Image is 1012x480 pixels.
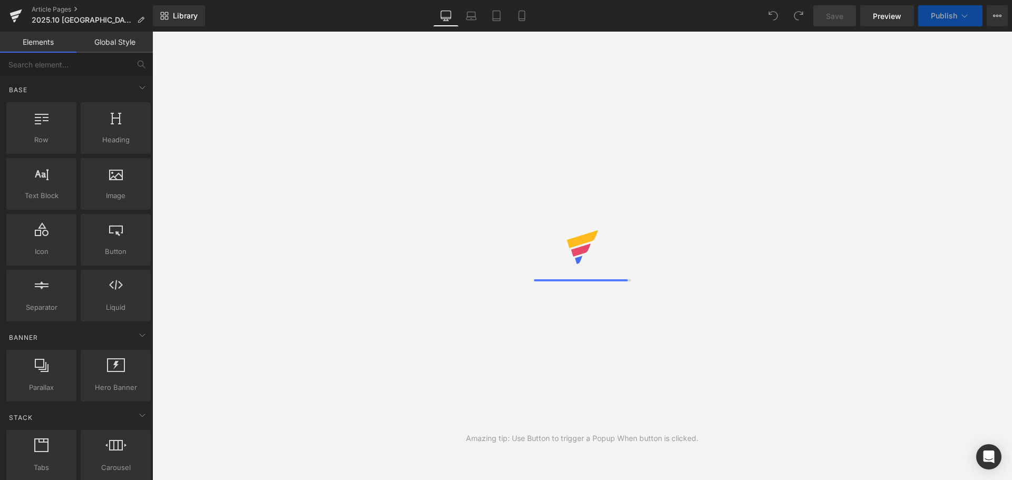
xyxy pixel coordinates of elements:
button: Undo [763,5,784,26]
div: Open Intercom Messenger [976,444,1001,469]
span: Text Block [9,190,73,201]
a: Mobile [509,5,534,26]
a: Tablet [484,5,509,26]
span: Liquid [84,302,148,313]
div: Amazing tip: Use Button to trigger a Popup When button is clicked. [466,433,698,444]
span: Library [173,11,198,21]
span: Banner [8,332,39,342]
span: Publish [931,12,957,20]
span: Parallax [9,382,73,393]
span: Heading [84,134,148,145]
span: Stack [8,413,34,423]
a: Article Pages [32,5,153,14]
span: Hero Banner [84,382,148,393]
span: Separator [9,302,73,313]
span: Tabs [9,462,73,473]
a: New Library [153,5,205,26]
span: Preview [873,11,901,22]
a: Preview [860,5,914,26]
button: Publish [918,5,982,26]
a: Global Style [76,32,153,53]
span: Base [8,85,28,95]
span: Save [826,11,843,22]
a: Desktop [433,5,459,26]
span: Icon [9,246,73,257]
button: Redo [788,5,809,26]
span: Image [84,190,148,201]
span: Button [84,246,148,257]
span: Row [9,134,73,145]
button: More [987,5,1008,26]
a: Laptop [459,5,484,26]
span: 2025.10 [GEOGRAPHIC_DATA]店 COLOR TRIP イベント開催 [32,16,133,24]
span: Carousel [84,462,148,473]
